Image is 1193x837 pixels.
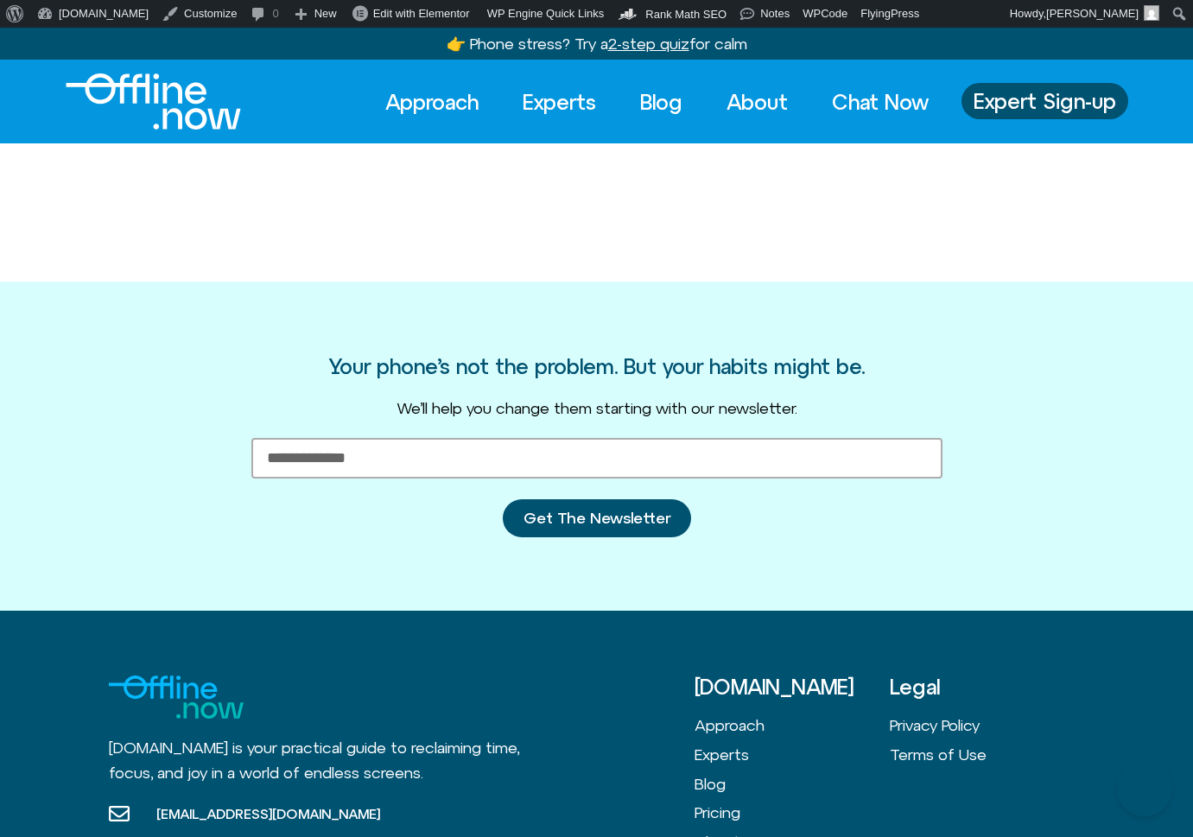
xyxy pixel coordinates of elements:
a: [EMAIL_ADDRESS][DOMAIN_NAME] [109,803,380,824]
span: Edit with Elementor [373,7,470,20]
u: 2-step quiz [608,35,689,53]
a: Blog [695,770,890,799]
a: Approach [695,711,890,740]
a: Blog [625,83,698,121]
span: We’ll help you change them starting with our newsletter. [397,399,797,417]
span: [EMAIL_ADDRESS][DOMAIN_NAME] [152,805,380,822]
span: Rank Math SEO [645,8,727,21]
nav: Menu [370,83,944,121]
form: New Form [251,438,942,558]
a: 👉 Phone stress? Try a2-step quizfor calm [447,35,747,53]
a: About [711,83,803,121]
a: Experts [695,740,890,770]
img: Offline.Now logo in white. Text of the words offline.now with a line going through the "O" [66,73,241,130]
a: Experts [507,83,612,121]
button: Get The Newsletter [503,499,691,537]
a: Privacy Policy [890,711,1085,740]
span: [PERSON_NAME] [1046,7,1139,20]
span: Get The Newsletter [524,510,670,527]
a: Approach [370,83,494,121]
a: Chat Now [816,83,944,121]
h3: Legal [890,675,1085,698]
img: Logo for Offline.now with the text "Offline" in blue and "Now" in Green. [109,675,244,719]
iframe: Botpress [1117,761,1172,816]
nav: Menu [890,711,1085,769]
h3: Your phone’s not the problem. But your habits might be. [329,355,865,377]
a: Pricing [695,798,890,827]
a: Terms of Use [890,740,1085,770]
span: [DOMAIN_NAME] is your practical guide to reclaiming time, focus, and joy in a world of endless sc... [109,739,519,782]
a: Expert Sign-up [961,83,1128,119]
h3: [DOMAIN_NAME] [695,675,890,698]
span: Expert Sign-up [974,90,1116,112]
div: Logo [66,73,212,130]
